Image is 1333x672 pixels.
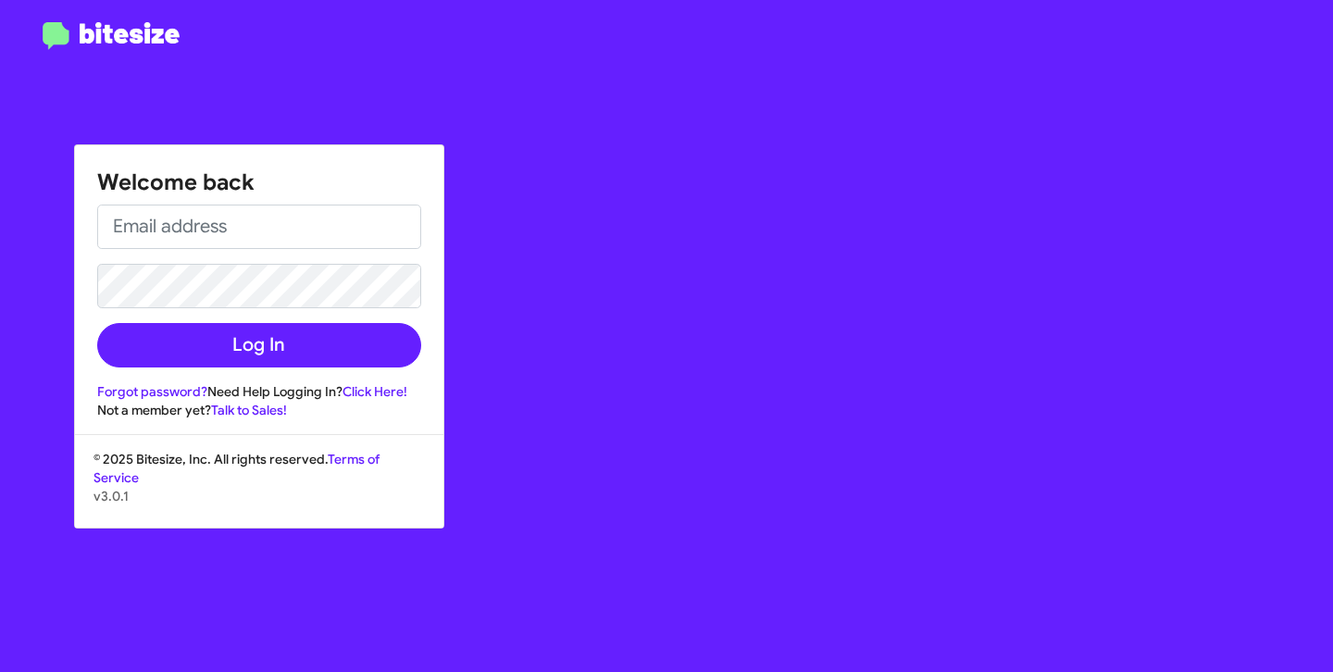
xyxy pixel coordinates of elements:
div: Need Help Logging In? [97,382,421,401]
a: Forgot password? [97,383,207,400]
div: Not a member yet? [97,401,421,419]
p: v3.0.1 [93,487,425,505]
button: Log In [97,323,421,367]
a: Terms of Service [93,451,380,486]
div: © 2025 Bitesize, Inc. All rights reserved. [75,450,443,528]
a: Talk to Sales! [211,402,287,418]
input: Email address [97,205,421,249]
a: Click Here! [343,383,407,400]
h1: Welcome back [97,168,421,197]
